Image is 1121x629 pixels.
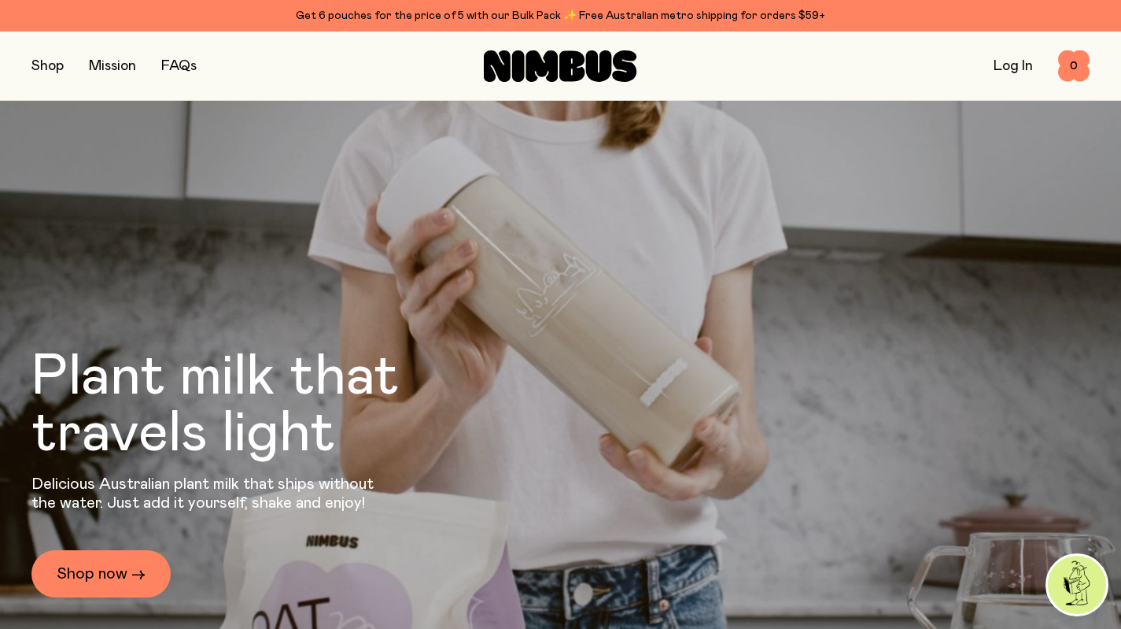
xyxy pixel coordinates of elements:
a: Shop now → [31,550,171,598]
h1: Plant milk that travels light [31,349,485,462]
img: agent [1048,556,1106,614]
a: FAQs [161,59,197,73]
a: Mission [89,59,136,73]
p: Delicious Australian plant milk that ships without the water. Just add it yourself, shake and enjoy! [31,475,384,512]
a: Log In [994,59,1033,73]
div: Get 6 pouches for the price of 5 with our Bulk Pack ✨ Free Australian metro shipping for orders $59+ [31,6,1090,25]
button: 0 [1058,50,1090,82]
